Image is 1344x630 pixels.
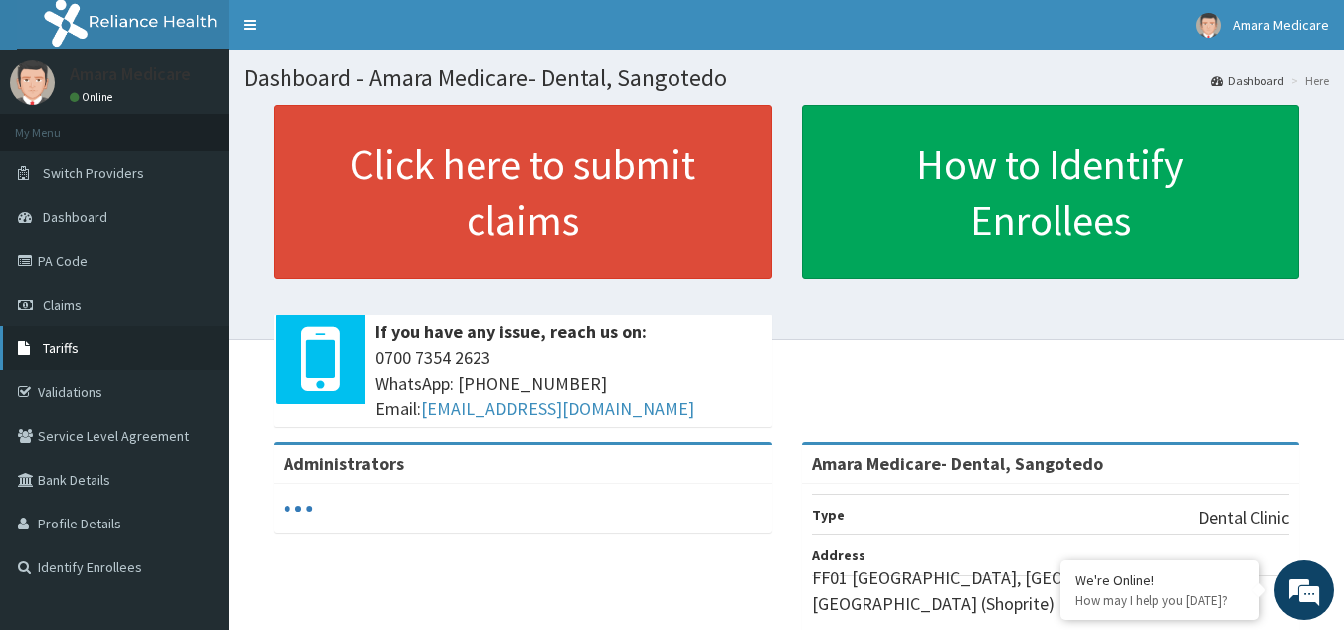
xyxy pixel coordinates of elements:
span: Switch Providers [43,164,144,182]
b: Type [812,506,845,524]
h1: Dashboard - Amara Medicare- Dental, Sangotedo [244,65,1329,91]
a: Click here to submit claims [274,105,772,279]
strong: Amara Medicare- Dental, Sangotedo [812,452,1103,475]
svg: audio-loading [284,494,313,524]
div: We're Online! [1075,571,1245,589]
a: Dashboard [1211,72,1284,89]
span: Claims [43,296,82,314]
a: How to Identify Enrollees [802,105,1300,279]
b: Address [812,546,865,564]
b: If you have any issue, reach us on: [375,320,647,343]
a: [EMAIL_ADDRESS][DOMAIN_NAME] [421,397,694,420]
img: User Image [10,60,55,105]
p: How may I help you today? [1075,592,1245,609]
span: Tariffs [43,339,79,357]
p: FF01 [GEOGRAPHIC_DATA], [GEOGRAPHIC_DATA], [GEOGRAPHIC_DATA] (Shoprite) Road, Sangotedo [812,565,1290,616]
span: Amara Medicare [1233,16,1329,34]
b: Administrators [284,452,404,475]
span: Dashboard [43,208,107,226]
a: Online [70,90,117,104]
p: Amara Medicare [70,65,191,83]
p: Dental Clinic [1198,505,1289,530]
img: User Image [1196,13,1221,38]
li: Here [1286,72,1329,89]
span: 0700 7354 2623 WhatsApp: [PHONE_NUMBER] Email: [375,345,762,422]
